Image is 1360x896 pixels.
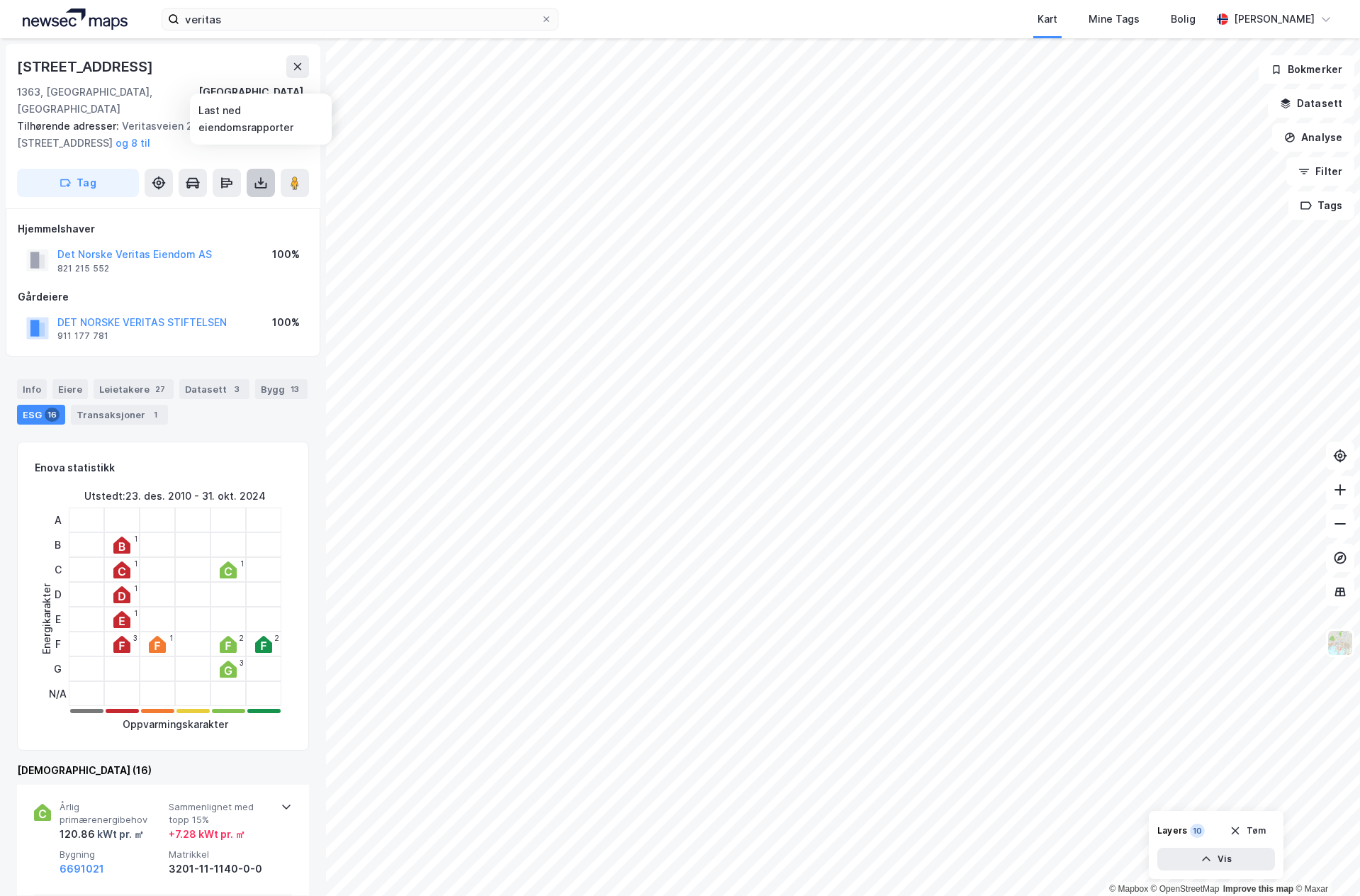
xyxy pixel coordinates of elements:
[169,826,245,843] div: + 7.28 kWt pr. ㎡
[1268,89,1354,118] button: Datasett
[1327,629,1354,656] img: Z
[272,246,300,263] div: 100%
[49,656,67,681] div: G
[288,382,302,396] div: 13
[169,861,272,878] div: 3201-11-1140-0-0
[17,169,139,197] button: Tag
[52,379,88,399] div: Eiere
[71,405,168,425] div: Transaksjoner
[1234,11,1315,28] div: [PERSON_NAME]
[57,330,108,342] div: 911 177 781
[1089,11,1140,28] div: Mine Tags
[1190,824,1205,838] div: 10
[169,634,173,642] div: 1
[18,220,308,237] div: Hjemmelshaver
[17,120,122,132] span: Tilhørende adresser:
[1289,828,1360,896] iframe: Chat Widget
[134,559,137,568] div: 1
[18,289,308,306] div: Gårdeiere
[49,508,67,532] div: A
[169,801,272,826] span: Sammenlignet med topp 15%
[1151,884,1220,894] a: OpenStreetMap
[1038,11,1057,28] div: Kart
[274,634,279,642] div: 2
[240,659,244,667] div: 3
[179,379,249,399] div: Datasett
[60,849,163,861] span: Bygning
[240,559,244,568] div: 1
[49,582,67,607] div: D
[60,801,163,826] span: Årlig primærenergibehov
[133,634,137,642] div: 3
[17,55,156,78] div: [STREET_ADDRESS]
[134,609,137,617] div: 1
[49,532,67,557] div: B
[179,9,541,30] input: Søk på adresse, matrikkel, gårdeiere, leietakere eller personer
[152,382,168,396] div: 27
[17,118,298,152] div: Veritasveien 2, [STREET_ADDRESS]
[1259,55,1354,84] button: Bokmerker
[49,607,67,632] div: E
[239,634,244,642] div: 2
[35,459,115,476] div: Enova statistikk
[1157,848,1275,870] button: Vis
[1220,819,1275,842] button: Tøm
[60,861,104,878] button: 6691021
[123,716,228,733] div: Oppvarmingskarakter
[134,584,137,593] div: 1
[45,408,60,422] div: 16
[84,488,266,505] div: Utstedt : 23. des. 2010 - 31. okt. 2024
[17,762,309,779] div: [DEMOGRAPHIC_DATA] (16)
[1272,123,1354,152] button: Analyse
[230,382,244,396] div: 3
[1288,191,1354,220] button: Tags
[23,9,128,30] img: logo.a4113a55bc3d86da70a041830d287a7e.svg
[169,849,272,861] span: Matrikkel
[94,379,174,399] div: Leietakere
[1223,884,1293,894] a: Improve this map
[17,405,65,425] div: ESG
[1109,884,1148,894] a: Mapbox
[148,408,162,422] div: 1
[134,534,137,543] div: 1
[17,379,47,399] div: Info
[38,583,55,654] div: Energikarakter
[95,826,144,843] div: kWt pr. ㎡
[49,681,67,706] div: N/A
[198,84,309,118] div: [GEOGRAPHIC_DATA], 11/1140
[255,379,308,399] div: Bygg
[1171,11,1196,28] div: Bolig
[272,314,300,331] div: 100%
[1157,825,1187,836] div: Layers
[17,84,198,118] div: 1363, [GEOGRAPHIC_DATA], [GEOGRAPHIC_DATA]
[60,826,144,843] div: 120.86
[49,632,67,656] div: F
[1289,828,1360,896] div: Kontrollprogram for chat
[57,263,109,274] div: 821 215 552
[1286,157,1354,186] button: Filter
[49,557,67,582] div: C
